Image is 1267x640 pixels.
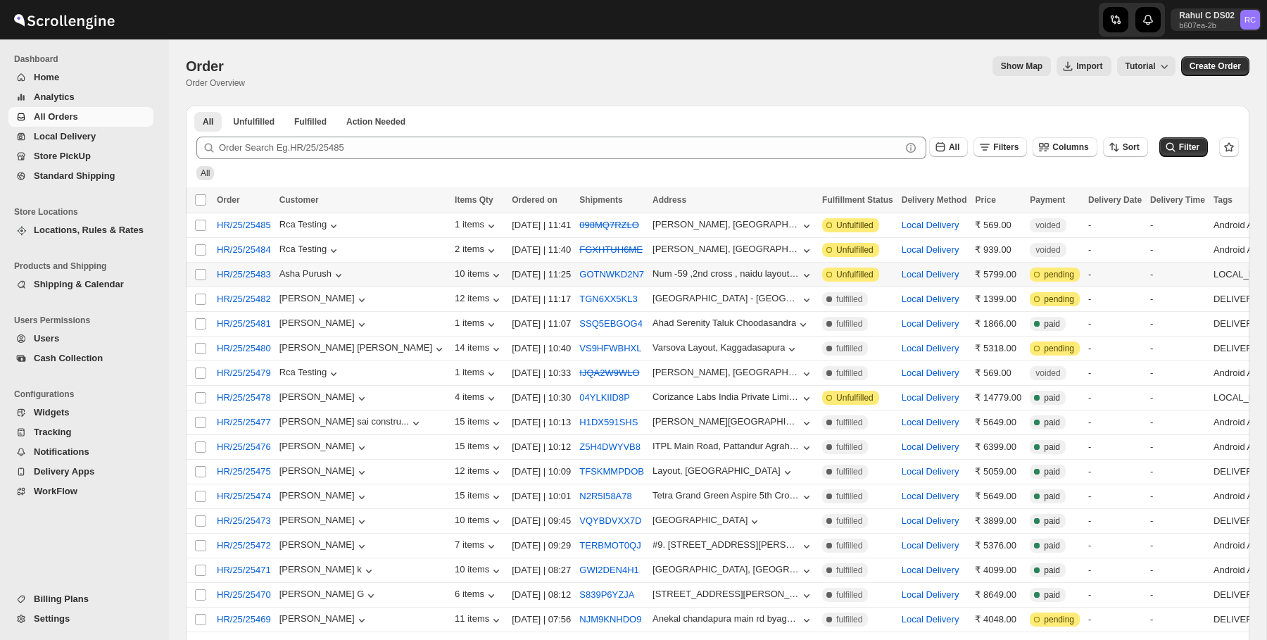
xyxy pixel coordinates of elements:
[1088,195,1142,205] span: Delivery Date
[653,490,800,501] div: Tetra Grand Green Aspire 5th Cross Sampigehalli
[217,440,271,454] span: HR/25/25476
[455,515,503,529] div: 10 items
[1057,56,1111,76] button: Import
[279,589,379,603] button: [PERSON_NAME] G
[653,293,814,307] button: [GEOGRAPHIC_DATA] - [GEOGRAPHIC_DATA]
[11,2,117,37] img: ScrollEngine
[203,116,213,127] span: All
[279,244,341,258] button: Rca Testing
[653,367,800,377] div: [PERSON_NAME], [GEOGRAPHIC_DATA], [GEOGRAPHIC_DATA]
[1035,220,1060,231] span: voided
[279,318,369,332] button: [PERSON_NAME]
[279,219,341,233] div: Rca Testing
[201,168,210,178] span: All
[455,564,503,578] button: 10 items
[902,491,959,501] button: Local Delivery
[1244,15,1256,24] text: RC
[1179,142,1199,152] span: Filter
[217,292,271,306] span: HR/25/25482
[579,614,641,625] button: NJM9KNHDO9
[975,218,1021,232] div: ₹ 569.00
[579,515,641,526] button: VQYBDVXX7D
[279,441,369,455] button: [PERSON_NAME]
[1171,8,1261,31] button: User menu
[579,417,638,427] button: H1DX591SHS
[217,539,271,553] span: HR/25/25472
[455,589,498,603] div: 6 items
[279,539,369,553] div: [PERSON_NAME]
[1190,61,1241,72] span: Create Order
[512,317,571,331] div: [DATE] | 11:07
[34,72,59,82] span: Home
[217,195,240,205] span: Order
[653,268,800,279] div: Num -59 ,2nd cross , naidu layout , near [PERSON_NAME][GEOGRAPHIC_DATA], [GEOGRAPHIC_DATA] , [GEO...
[217,317,271,331] span: HR/25/25481
[217,613,271,627] span: HR/25/25469
[217,465,271,479] span: HR/25/25475
[1150,195,1205,205] span: Delivery Time
[579,441,641,452] button: Z5H4DWYVB8
[455,195,493,205] span: Items Qty
[653,441,814,455] button: ITPL Main Road, Pattandur Agrahara, [GEOGRAPHIC_DATA]
[455,613,503,627] button: 11 items
[217,415,271,429] span: HR/25/25477
[902,466,959,477] button: Local Delivery
[455,268,503,282] button: 10 items
[1117,56,1175,76] button: Tutorial
[1179,10,1235,21] p: Rahul C DS02
[822,195,893,205] span: Fulfillment Status
[208,387,279,409] button: HR/25/25478
[579,343,641,353] button: VS9HFWBHXL
[902,343,959,353] button: Local Delivery
[34,594,89,604] span: Billing Plans
[455,441,503,455] button: 15 items
[455,244,498,258] button: 2 items
[1088,218,1142,232] div: -
[1214,195,1233,205] span: Tags
[653,391,814,406] button: Corizance Labs India Private Limited 6th Main 9th A Cross [GEOGRAPHIC_DATA]- [GEOGRAPHIC_DATA]
[208,288,279,310] button: HR/25/25482
[579,589,634,600] button: S839P6YZJA
[1240,10,1260,30] span: Rahul C DS02
[1150,243,1205,257] div: -
[455,416,503,430] div: 15 items
[34,151,91,161] span: Store PickUp
[902,294,959,304] button: Local Delivery
[208,411,279,434] button: HR/25/25477
[455,219,498,233] div: 1 items
[579,244,643,255] s: FGXHTUH6ME
[579,392,630,403] button: 04YLKIID8P
[279,490,369,504] div: [PERSON_NAME]
[208,239,279,261] button: HR/25/25484
[902,368,959,378] button: Local Delivery
[836,220,874,231] span: Unfulfilled
[512,292,571,306] div: [DATE] | 11:17
[279,416,423,430] button: [PERSON_NAME] sai constru...
[993,142,1019,152] span: Filters
[579,368,639,378] s: IJQA2W9WLO
[8,275,153,294] button: Shipping & Calendar
[455,490,503,504] button: 15 items
[279,293,369,307] div: [PERSON_NAME]
[902,195,967,205] span: Delivery Method
[279,564,376,578] div: [PERSON_NAME] k
[653,613,814,627] button: Anekal chandapura main rd byagadadenahalli
[975,243,1021,257] div: ₹ 939.00
[279,268,346,282] button: Asha Purush
[217,366,271,380] span: HR/25/25479
[1150,292,1205,306] div: -
[512,366,571,380] div: [DATE] | 10:33
[186,58,223,74] span: Order
[992,56,1051,76] button: Map action label
[1044,343,1074,354] span: pending
[34,466,94,477] span: Delivery Apps
[455,293,503,307] button: 12 items
[8,107,153,127] button: All Orders
[902,318,959,329] button: Local Delivery
[902,614,959,625] button: Local Delivery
